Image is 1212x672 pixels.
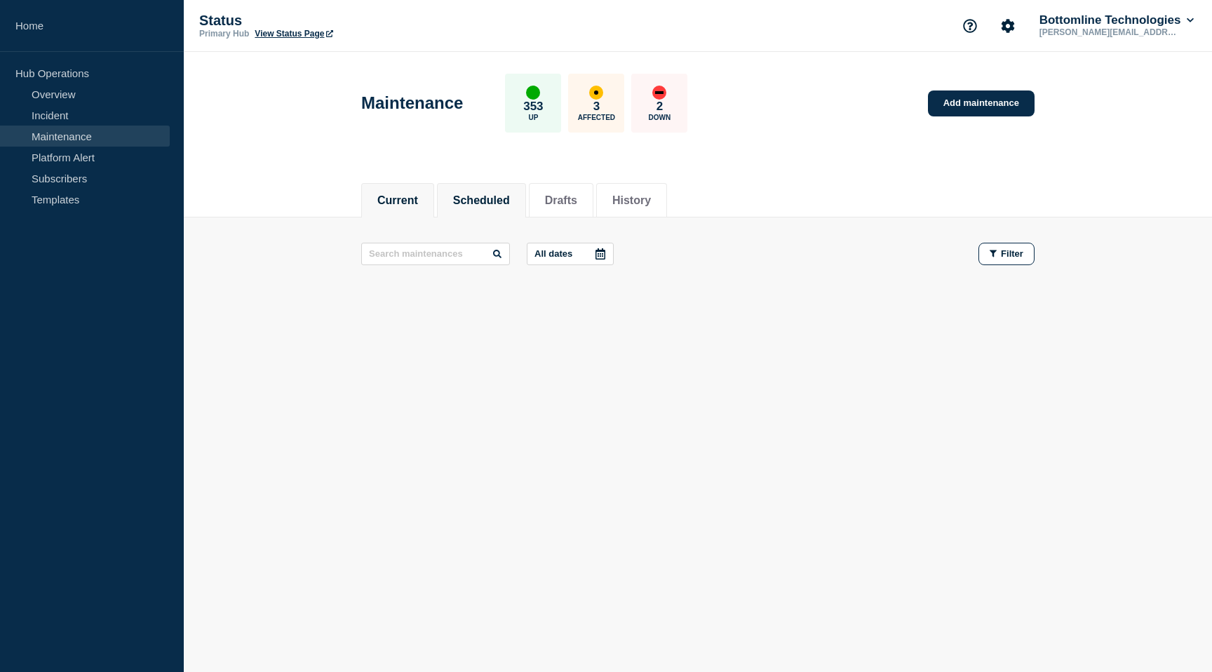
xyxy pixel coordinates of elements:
p: All dates [534,248,572,259]
p: Affected [578,114,615,121]
input: Search maintenances [361,243,510,265]
button: Filter [978,243,1035,265]
div: down [652,86,666,100]
p: Down [649,114,671,121]
p: Up [528,114,538,121]
p: Primary Hub [199,29,249,39]
button: Drafts [545,194,577,207]
a: Add maintenance [928,90,1035,116]
button: Bottomline Technologies [1037,13,1197,27]
p: 3 [593,100,600,114]
button: History [612,194,651,207]
p: Status [199,13,480,29]
p: [PERSON_NAME][EMAIL_ADDRESS][DOMAIN_NAME] [1037,27,1183,37]
button: Scheduled [453,194,510,207]
button: Support [955,11,985,41]
p: 353 [523,100,543,114]
div: up [526,86,540,100]
button: All dates [527,243,614,265]
button: Account settings [993,11,1023,41]
span: Filter [1001,248,1023,259]
button: Current [377,194,418,207]
p: 2 [656,100,663,114]
h1: Maintenance [361,93,463,113]
a: View Status Page [255,29,332,39]
div: affected [589,86,603,100]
